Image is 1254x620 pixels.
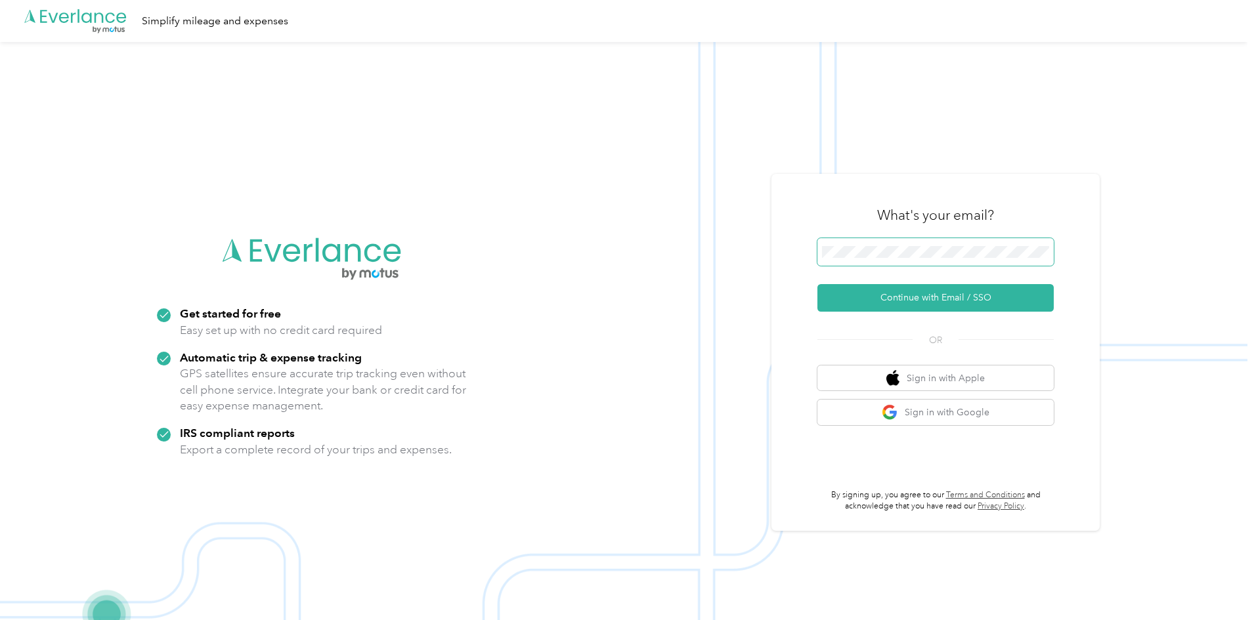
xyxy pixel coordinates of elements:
[180,442,452,458] p: Export a complete record of your trips and expenses.
[817,284,1054,312] button: Continue with Email / SSO
[913,333,959,347] span: OR
[886,370,899,386] img: apple logo
[946,490,1025,500] a: Terms and Conditions
[877,206,994,224] h3: What's your email?
[817,365,1054,391] button: apple logoSign in with Apple
[180,350,362,364] strong: Automatic trip & expense tracking
[978,501,1024,511] a: Privacy Policy
[180,322,382,339] p: Easy set up with no credit card required
[180,365,467,414] p: GPS satellites ensure accurate trip tracking even without cell phone service. Integrate your bank...
[142,13,288,30] div: Simplify mileage and expenses
[882,404,898,421] img: google logo
[180,426,295,440] strong: IRS compliant reports
[817,400,1054,425] button: google logoSign in with Google
[180,306,281,320] strong: Get started for free
[817,489,1054,512] p: By signing up, you agree to our and acknowledge that you have read our .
